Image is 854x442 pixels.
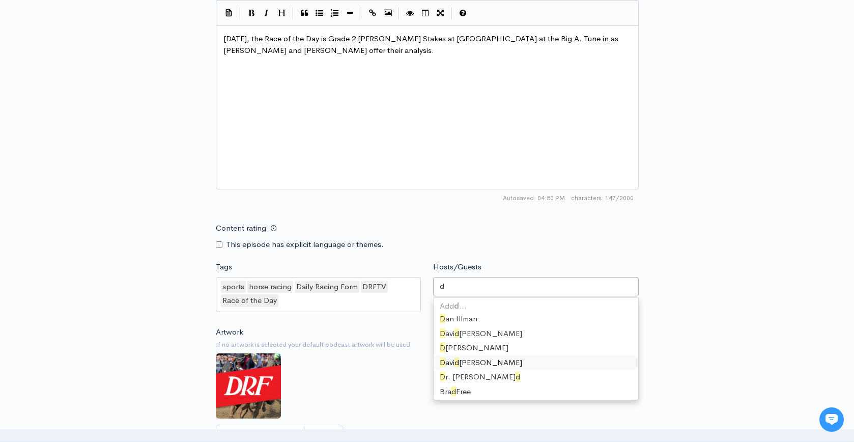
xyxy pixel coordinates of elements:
[454,357,459,367] span: d
[30,191,182,212] input: Search articles
[312,6,327,21] button: Generic List
[440,343,445,352] span: D
[434,399,638,413] div: An y [PERSON_NAME]
[434,370,638,384] div: r. [PERSON_NAME]
[361,281,388,293] div: DRFTV
[571,194,634,203] span: 147/2000
[380,6,395,21] button: Insert Image
[216,261,232,273] label: Tags
[15,68,188,117] h2: Just let us know if you need anything and we'll be happy to help! 🙂
[418,6,433,21] button: Toggle Side by Side
[244,6,259,21] button: Bold
[434,355,638,370] div: avi [PERSON_NAME]
[403,6,418,21] button: Toggle Preview
[223,34,620,55] span: [DATE], the Race of the Day is Grade 2 [PERSON_NAME] Stakes at [GEOGRAPHIC_DATA] at the Big A. Tu...
[451,8,452,19] i: |
[454,301,459,311] strong: d
[297,6,312,21] button: Quote
[274,6,290,21] button: Heading
[361,8,362,19] i: |
[819,407,844,432] iframe: gist-messenger-bubble-iframe
[433,261,481,273] label: Hosts/Guests
[365,6,380,21] button: Create Link
[343,6,358,21] button: Insert Horizontal Line
[14,175,190,187] p: Find an answer quickly
[226,239,384,251] label: This episode has explicit language or themes.
[216,326,243,338] label: Artwork
[451,386,456,396] span: d
[221,294,278,307] div: Race of the Day
[259,6,274,21] button: Italic
[221,5,237,20] button: Insert Show Notes Template
[440,357,445,367] span: D
[434,312,638,326] div: an Illman
[240,8,241,19] i: |
[247,281,293,293] div: horse racing
[434,341,638,355] div: [PERSON_NAME]
[327,6,343,21] button: Numbered List
[434,300,638,312] div: Add …
[440,372,445,381] span: D
[216,218,266,239] label: Content rating
[456,6,471,21] button: Markdown Guide
[16,135,188,155] button: New conversation
[440,328,445,338] span: D
[433,6,448,21] button: Toggle Fullscreen
[503,194,565,203] span: Autosaved: 04:50 PM
[440,314,445,323] span: D
[398,8,400,19] i: |
[434,326,638,341] div: avi [PERSON_NAME]
[454,328,459,338] span: d
[516,372,520,381] span: d
[221,281,246,293] div: sports
[434,384,638,399] div: Bra Free
[15,49,188,66] h1: Hi 👋
[216,340,639,350] small: If no artwork is selected your default podcast artwork will be used
[440,281,446,292] input: Enter the names of the people that appeared on this episode
[295,281,359,293] div: Daily Racing Form
[66,141,122,149] span: New conversation
[293,8,294,19] i: |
